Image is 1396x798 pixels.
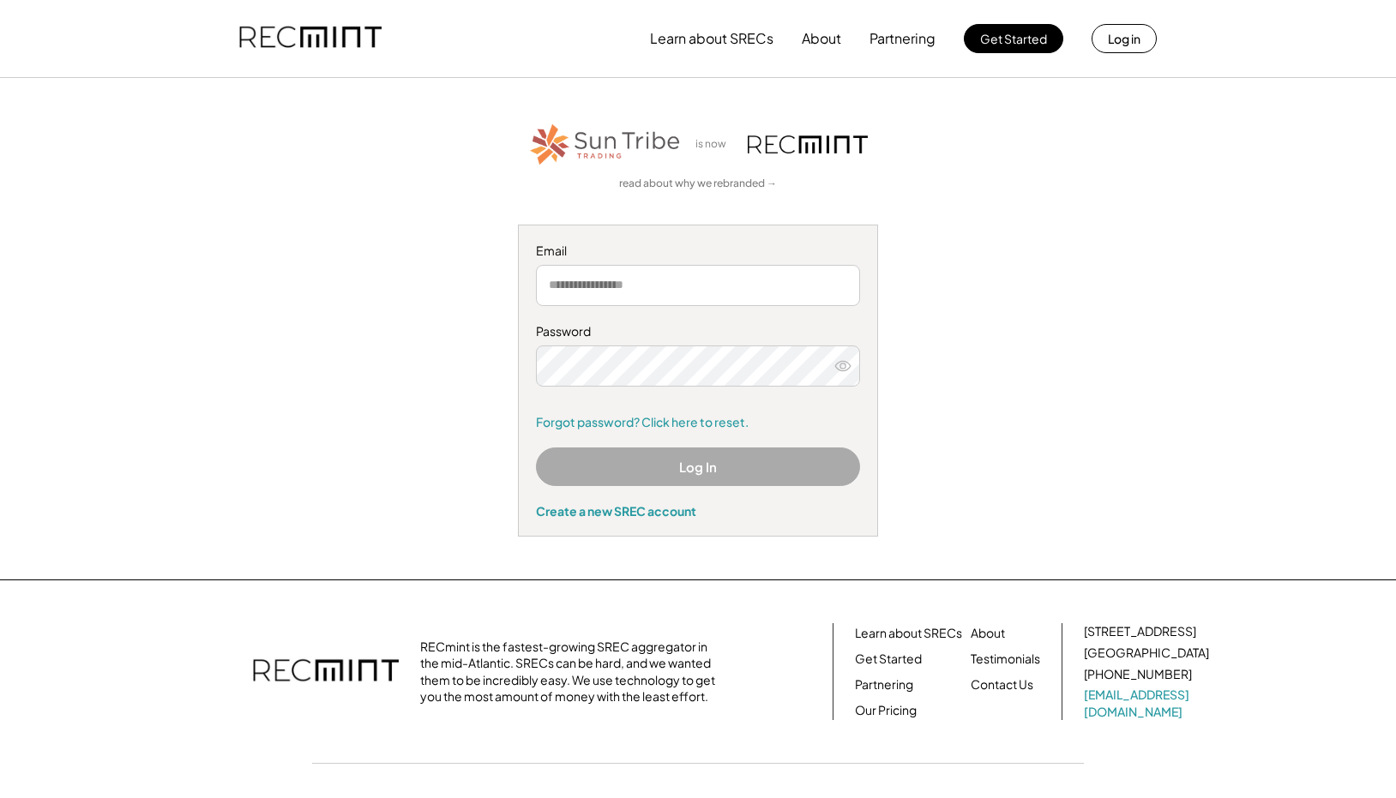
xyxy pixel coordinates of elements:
a: Contact Us [971,676,1033,693]
a: Our Pricing [855,702,917,719]
button: About [802,21,841,56]
a: Get Started [855,651,922,668]
div: [STREET_ADDRESS] [1084,623,1196,640]
div: is now [691,137,739,152]
img: recmint-logotype%403x.png [239,9,382,68]
div: Create a new SREC account [536,503,860,519]
img: recmint-logotype%403x.png [253,642,399,702]
img: recmint-logotype%403x.png [748,135,868,153]
a: read about why we rebranded → [619,177,777,191]
a: About [971,625,1005,642]
div: [GEOGRAPHIC_DATA] [1084,645,1209,662]
a: Testimonials [971,651,1040,668]
a: [EMAIL_ADDRESS][DOMAIN_NAME] [1084,687,1212,720]
img: STT_Horizontal_Logo%2B-%2BColor.png [528,121,683,168]
div: Email [536,243,860,260]
button: Log in [1092,24,1157,53]
div: RECmint is the fastest-growing SREC aggregator in the mid-Atlantic. SRECs can be hard, and we wan... [420,639,725,705]
div: [PHONE_NUMBER] [1084,666,1192,683]
a: Forgot password? Click here to reset. [536,414,860,431]
div: Password [536,323,860,340]
button: Partnering [869,21,936,56]
button: Learn about SRECs [650,21,773,56]
button: Get Started [964,24,1063,53]
a: Learn about SRECs [855,625,962,642]
a: Partnering [855,676,913,693]
button: Log In [536,447,860,486]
